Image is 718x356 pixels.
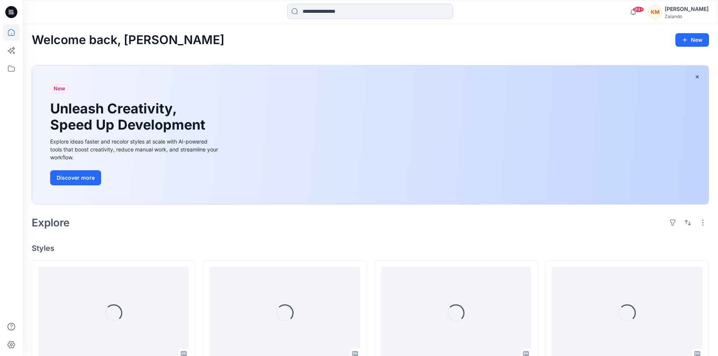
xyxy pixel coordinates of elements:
[633,6,644,12] span: 99+
[675,33,709,47] button: New
[648,5,662,19] div: KM
[665,14,709,19] div: Zalando
[50,170,101,185] button: Discover more
[50,138,220,161] div: Explore ideas faster and recolor styles at scale with AI-powered tools that boost creativity, red...
[50,101,209,133] h1: Unleash Creativity, Speed Up Development
[32,244,709,253] h4: Styles
[32,33,224,47] h2: Welcome back, [PERSON_NAME]
[32,217,70,229] h2: Explore
[50,170,220,185] a: Discover more
[665,5,709,14] div: [PERSON_NAME]
[54,84,65,93] span: New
